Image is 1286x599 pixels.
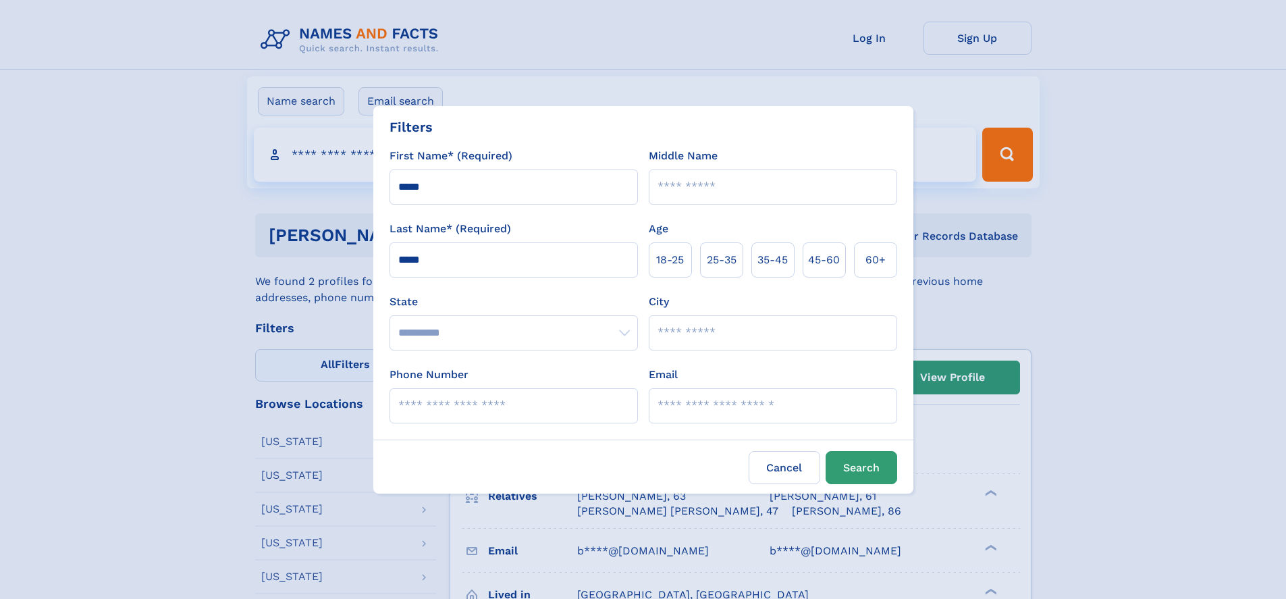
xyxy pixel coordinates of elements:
button: Search [826,451,897,484]
label: First Name* (Required) [390,148,512,164]
label: Last Name* (Required) [390,221,511,237]
span: 35‑45 [757,252,788,268]
div: Filters [390,117,433,137]
label: Middle Name [649,148,718,164]
span: 45‑60 [808,252,840,268]
label: Email [649,367,678,383]
span: 25‑35 [707,252,736,268]
label: State [390,294,638,310]
label: Phone Number [390,367,468,383]
span: 18‑25 [656,252,684,268]
span: 60+ [865,252,886,268]
label: Age [649,221,668,237]
label: Cancel [749,451,820,484]
label: City [649,294,669,310]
